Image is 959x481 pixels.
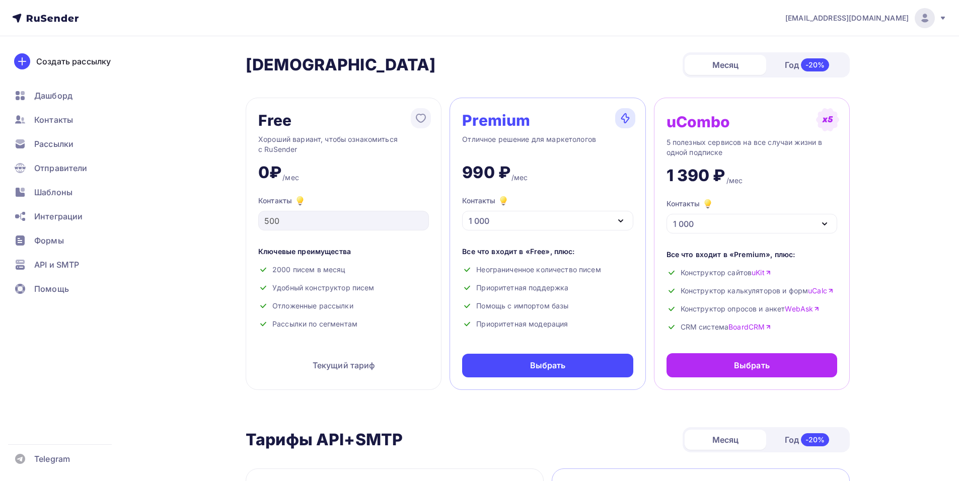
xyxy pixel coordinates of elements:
span: Помощь [34,283,69,295]
a: Дашборд [8,86,128,106]
div: Создать рассылку [36,55,111,67]
a: uCalc [808,286,834,296]
a: uKit [752,268,771,278]
div: Выбрать [530,360,566,371]
div: Все что входит в «Premium», плюс: [667,250,837,260]
div: Год [766,429,848,450]
div: /мес [726,176,743,186]
button: Контакты 1 000 [667,198,837,233]
div: /мес [282,173,299,183]
div: Удобный конструктор писем [258,283,429,293]
div: 1 390 ₽ [667,166,725,186]
div: Месяц [685,55,766,75]
span: Формы [34,234,64,247]
h2: [DEMOGRAPHIC_DATA] [246,55,436,75]
div: 990 ₽ [462,163,510,183]
span: Шаблоны [34,186,72,198]
div: 1 000 [469,215,489,227]
a: Отправители [8,158,128,178]
div: -20% [801,58,830,71]
span: Telegram [34,453,70,465]
div: /мес [511,173,528,183]
div: Приоритетная модерация [462,319,633,329]
a: Шаблоны [8,182,128,202]
div: Premium [462,112,530,128]
span: API и SMTP [34,259,79,271]
div: Рассылки по сегментам [258,319,429,329]
div: Ключевые преимущества [258,247,429,257]
span: Рассылки [34,138,73,150]
a: WebAsk [785,304,820,314]
div: 2000 писем в месяц [258,265,429,275]
span: Конструктор калькуляторов и форм [681,286,834,296]
a: [EMAIL_ADDRESS][DOMAIN_NAME] [785,8,947,28]
div: Приоритетная поддержка [462,283,633,293]
div: 5 полезных сервисов на все случаи жизни в одной подписке [667,137,837,157]
span: Отправители [34,162,88,174]
div: Год [766,54,848,75]
div: Отличное решение для маркетологов [462,134,633,154]
div: Отложенные рассылки [258,301,429,311]
a: BoardCRM [728,322,771,332]
div: Текущий тариф [258,353,429,377]
span: CRM система [681,322,772,332]
div: uCombo [667,114,730,130]
div: Все что входит в «Free», плюс: [462,247,633,257]
span: Интеграции [34,210,83,222]
span: Контакты [34,114,73,126]
a: Рассылки [8,134,128,154]
div: Контакты [667,198,714,210]
span: Дашборд [34,90,72,102]
span: Конструктор опросов и анкет [681,304,820,314]
div: 0₽ [258,163,281,183]
a: Формы [8,230,128,251]
div: Выбрать [734,359,770,371]
button: Контакты 1 000 [462,195,633,230]
div: Помощь с импортом базы [462,301,633,311]
a: Контакты [8,110,128,130]
h2: Тарифы API+SMTP [246,430,403,450]
div: Контакты [462,195,509,207]
div: Неограниченное количество писем [462,265,633,275]
div: -20% [801,433,830,446]
span: Конструктор сайтов [681,268,771,278]
div: Месяц [685,430,766,450]
div: Free [258,112,292,128]
div: 1 000 [673,218,694,230]
span: [EMAIL_ADDRESS][DOMAIN_NAME] [785,13,909,23]
div: Хороший вариант, чтобы ознакомиться с RuSender [258,134,429,154]
div: Контакты [258,195,429,207]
